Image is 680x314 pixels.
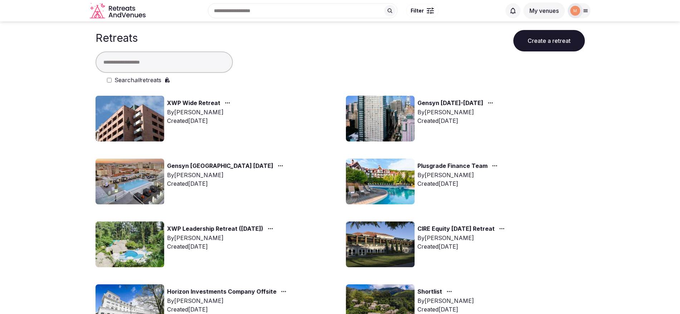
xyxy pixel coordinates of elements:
div: By [PERSON_NAME] [417,234,508,242]
img: Top retreat image for the retreat: Gensyn Lisbon November 2025 [96,159,164,204]
div: Created [DATE] [167,116,233,125]
div: By [PERSON_NAME] [167,234,276,242]
img: Top retreat image for the retreat: XWP Wide Retreat [96,96,164,141]
label: Search retreats [114,76,161,84]
div: By [PERSON_NAME] [167,296,289,305]
div: Created [DATE] [417,116,496,125]
div: Created [DATE] [417,305,474,314]
div: By [PERSON_NAME] [417,296,474,305]
a: My venues [523,7,565,14]
button: Create a retreat [513,30,585,51]
a: Gensyn [DATE]-[DATE] [417,99,483,108]
div: By [PERSON_NAME] [167,108,233,116]
span: Filter [411,7,424,14]
a: XWP Leadership Retreat ([DATE]) [167,224,263,234]
div: Created [DATE] [167,179,286,188]
img: marina [570,6,580,16]
div: Created [DATE] [167,305,289,314]
a: Gensyn [GEOGRAPHIC_DATA] [DATE] [167,161,273,171]
div: By [PERSON_NAME] [417,108,496,116]
img: Top retreat image for the retreat: XWP Leadership Retreat (February 2026) [96,221,164,267]
svg: Retreats and Venues company logo [90,3,147,19]
a: Shortlist [417,287,442,296]
div: Created [DATE] [417,242,508,251]
a: XWP Wide Retreat [167,99,220,108]
div: By [PERSON_NAME] [167,171,286,179]
img: Top retreat image for the retreat: CIRE Equity February 2026 Retreat [346,221,415,267]
a: Horizon Investments Company Offsite [167,287,277,296]
a: CIRE Equity [DATE] Retreat [417,224,495,234]
div: Created [DATE] [417,179,500,188]
img: Top retreat image for the retreat: Gensyn November 9-14, 2025 [346,96,415,141]
a: Plusgrade Finance Team [417,161,488,171]
div: Created [DATE] [167,242,276,251]
div: By [PERSON_NAME] [417,171,500,179]
img: Top retreat image for the retreat: Plusgrade Finance Team [346,159,415,204]
h1: Retreats [96,31,138,44]
button: Filter [406,4,439,18]
button: My venues [523,3,565,19]
a: Visit the homepage [90,3,147,19]
em: all [134,76,140,84]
